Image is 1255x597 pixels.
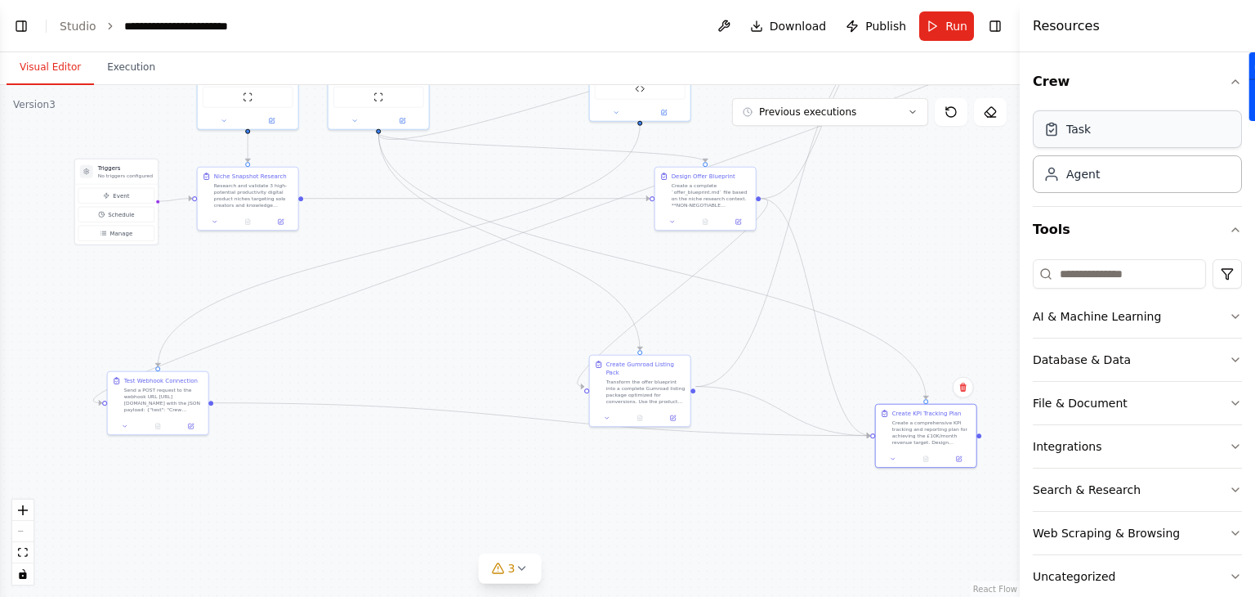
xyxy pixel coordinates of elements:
[374,133,709,162] g: Edge from a0fea785-3fe4-4fbc-bbfc-98e43fd4cc2f to c8295008-e7c6-40b8-bff0-27c99a57d8c3
[744,11,833,41] button: Download
[635,84,645,94] img: Webhook Tester
[243,133,252,162] g: Edge from 2c9943d5-80c6-4a2d-8426-bfc04b1c9a45 to 142ce72a-651e-45a5-89b8-eeaa1951dc98
[1033,59,1242,105] button: Crew
[1066,166,1100,182] div: Agent
[589,28,691,122] div: Webhook Tester
[379,116,426,126] button: Open in side panel
[892,410,962,418] div: Create KPI Tracking Plan
[12,542,33,563] button: fit view
[157,195,192,205] g: Edge from triggers to 142ce72a-651e-45a5-89b8-eeaa1951dc98
[141,421,175,431] button: No output available
[374,133,644,350] g: Edge from a0fea785-3fe4-4fbc-bbfc-98e43fd4cc2f to 6759e4e7-42ba-4386-9d5b-9785665acac3
[12,500,33,585] div: React Flow controls
[303,195,650,203] g: Edge from 142ce72a-651e-45a5-89b8-eeaa1951dc98 to c8295008-e7c6-40b8-bff0-27c99a57d8c3
[953,377,974,398] button: Delete node
[1033,105,1242,206] div: Crew
[759,105,856,119] span: Previous executions
[113,191,129,200] span: Event
[94,51,168,85] button: Execution
[1033,207,1242,253] button: Tools
[606,361,686,377] div: Create Gumroad Listing Pack
[641,108,687,118] button: Open in side panel
[78,226,154,241] button: Manage
[695,39,887,391] g: Edge from 6759e4e7-42ba-4386-9d5b-9785665acac3 to f760c6f3-cc24-47f5-bd3d-28f063eae8d5
[248,116,295,126] button: Open in side panel
[1033,308,1161,325] div: AI & Machine Learning
[374,133,930,399] g: Edge from a0fea785-3fe4-4fbc-bbfc-98e43fd4cc2f to 1bdc49e8-ddb3-4c31-9ef8-a00054b28c83
[1033,438,1101,455] div: Integrations
[74,159,159,245] div: TriggersNo triggers configuredEventScheduleManage
[214,173,287,181] div: Niche Snapshot Research
[1033,568,1115,585] div: Uncategorized
[124,377,198,385] div: Test Webhook Connection
[654,167,757,231] div: Design Offer BlueprintCreate a complete `offer_blueprint.md` file based on the niche research con...
[984,15,1007,38] button: Hide right sidebar
[589,355,691,428] div: Create Gumroad Listing PackTransform the offer blueprint into a complete Gumroad listing package ...
[60,18,267,34] nav: breadcrumb
[373,92,383,102] img: ScrapeWebsiteTool
[761,195,870,440] g: Edge from c8295008-e7c6-40b8-bff0-27c99a57d8c3 to 1bdc49e8-ddb3-4c31-9ef8-a00054b28c83
[10,15,33,38] button: Show left sidebar
[695,383,870,440] g: Edge from 6759e4e7-42ba-4386-9d5b-9785665acac3 to 1bdc49e8-ddb3-4c31-9ef8-a00054b28c83
[7,51,94,85] button: Visual Editor
[945,18,967,34] span: Run
[93,39,1007,407] g: Edge from f760c6f3-cc24-47f5-bd3d-28f063eae8d5 to 995353c8-b932-49d7-9ebd-20a461ba5217
[1033,425,1242,468] button: Integrations
[197,28,299,130] div: ScrapeWebsiteTool
[732,98,928,126] button: Previous executions
[12,563,33,585] button: toggle interactivity
[13,98,56,111] div: Version 3
[1033,482,1141,498] div: Search & Research
[672,182,751,209] div: Create a complete `offer_blueprint.md` file based on the niche research context. **NON-NEGOTIABLE...
[606,379,686,405] div: Transform the offer blueprint into a complete Gumroad listing package optimized for conversions. ...
[108,210,134,218] span: Schedule
[1033,395,1128,411] div: File & Document
[243,92,252,102] img: ScrapeWebsiteTool
[1033,295,1242,338] button: AI & Machine Learning
[919,11,974,41] button: Run
[1033,16,1100,36] h4: Resources
[213,399,870,440] g: Edge from 995353c8-b932-49d7-9ebd-20a461ba5217 to 1bdc49e8-ddb3-4c31-9ef8-a00054b28c83
[109,229,132,237] span: Manage
[1033,339,1242,381] button: Database & Data
[623,413,657,423] button: No output available
[945,454,972,464] button: Open in side panel
[107,371,209,436] div: Test Webhook ConnectionSend a POST request to the webhook URL [URL][DOMAIN_NAME] with the JSON pa...
[688,217,722,227] button: No output available
[1033,382,1242,424] button: File & Document
[328,28,430,130] div: ScrapeWebsiteTool
[479,554,542,584] button: 3
[266,217,294,227] button: Open in side panel
[78,188,154,204] button: Event
[98,173,153,179] p: No triggers configured
[770,18,827,34] span: Download
[1033,352,1131,368] div: Database & Data
[875,404,977,469] div: Create KPI Tracking PlanCreate a comprehensive KPI tracking and reporting plan for achieving the ...
[576,195,769,391] g: Edge from c8295008-e7c6-40b8-bff0-27c99a57d8c3 to 6759e4e7-42ba-4386-9d5b-9785665acac3
[1033,469,1242,511] button: Search & Research
[672,173,735,181] div: Design Offer Blueprint
[98,164,153,173] h3: Triggers
[60,20,96,33] a: Studio
[865,18,906,34] span: Publish
[909,454,943,464] button: No output available
[78,207,154,222] button: Schedule
[230,217,265,227] button: No output available
[1033,512,1242,554] button: Web Scraping & Browsing
[12,500,33,521] button: zoom in
[508,560,516,577] span: 3
[973,585,1017,594] a: React Flow attribution
[839,11,913,41] button: Publish
[176,421,204,431] button: Open in side panel
[197,167,299,231] div: Niche Snapshot ResearchResearch and validate 3 high-potential productivity digital product niches...
[124,387,203,413] div: Send a POST request to the webhook URL [URL][DOMAIN_NAME] with the JSON payload: {"test": "Crew w...
[154,125,644,366] g: Edge from 371728f3-bac1-4c4d-b0fb-b5b86afea0ab to 995353c8-b932-49d7-9ebd-20a461ba5217
[659,413,686,423] button: Open in side panel
[724,217,752,227] button: Open in side panel
[1033,525,1180,541] div: Web Scraping & Browsing
[1066,121,1091,137] div: Task
[892,420,971,446] div: Create a comprehensive KPI tracking and reporting plan for achieving the £10K/month revenue targe...
[214,182,293,209] div: Research and validate 3 high-potential productivity digital product niches targeting solo creator...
